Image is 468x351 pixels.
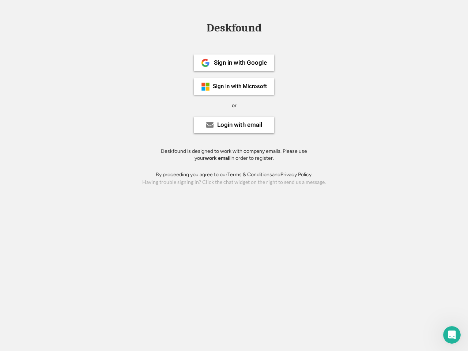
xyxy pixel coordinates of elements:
div: Deskfound [203,22,265,34]
strong: work email [205,155,230,161]
a: Privacy Policy. [280,171,313,178]
div: or [232,102,237,109]
img: ms-symbollockup_mssymbol_19.png [201,82,210,91]
div: By proceeding you agree to our and [156,171,313,178]
a: Terms & Conditions [227,171,272,178]
div: Sign in with Microsoft [213,84,267,89]
div: Deskfound is designed to work with company emails. Please use your in order to register. [152,148,316,162]
img: 1024px-Google__G__Logo.svg.png [201,58,210,67]
div: Login with email [217,122,262,128]
iframe: Intercom live chat [443,326,461,344]
div: Sign in with Google [214,60,267,66]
